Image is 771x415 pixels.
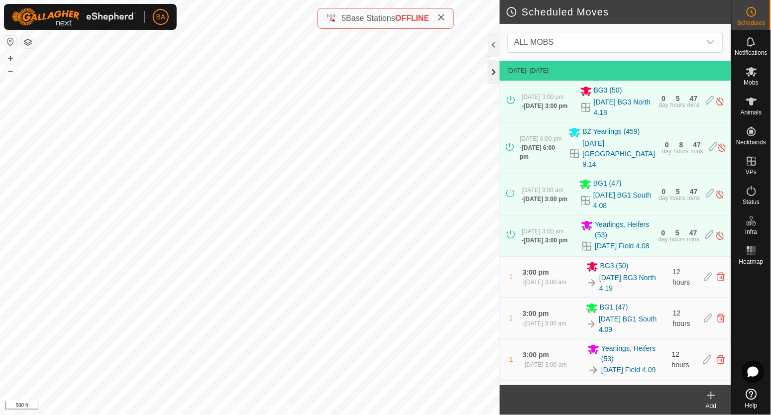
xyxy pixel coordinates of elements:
span: Neckbands [736,139,766,145]
div: day [660,195,669,201]
span: [DATE] 3:00 pm [522,94,564,101]
div: - [523,278,567,287]
span: 12 hours [673,309,691,327]
div: 8 [680,141,684,148]
span: BZ Yearlings (459) [583,126,640,138]
span: BG1 (47) [600,302,629,314]
span: BG3 (50) [601,261,629,273]
span: [DATE] 6:00 pm [520,144,555,160]
a: [DATE] BG1 South 4.08 [594,190,654,211]
a: Contact Us [260,402,289,411]
a: [DATE] BG3 North 4.18 [594,97,654,118]
img: To [586,318,597,329]
div: - [522,195,568,204]
div: dropdown trigger [701,32,721,52]
span: [DATE] 3:00 am [525,361,567,368]
span: 1 [510,355,514,363]
span: 3:00 pm [523,351,550,359]
span: Mobs [744,80,759,86]
span: [DATE] 3:00 pm [524,196,568,203]
span: Status [743,199,760,205]
div: 47 [693,141,701,148]
img: Turn off schedule move [716,96,725,106]
span: Notifications [735,50,768,56]
span: Yearlings, Heifers (53) [602,343,666,364]
span: [DATE] 3:00 am [522,187,564,194]
span: BZ Yearlings (459) [602,385,660,397]
div: 47 [690,229,698,236]
span: [DATE] 3:00 am [522,228,564,235]
span: ALL MOBS [514,38,553,46]
span: [DATE] 3:00 am [525,320,567,327]
div: 0 [661,229,665,236]
div: 47 [690,188,698,195]
a: Help [732,385,771,413]
div: 5 [676,188,680,195]
span: ALL MOBS [510,32,701,52]
div: - [523,319,567,328]
span: OFFLINE [395,14,429,22]
div: mins [688,102,700,108]
div: mins [691,148,704,154]
span: Base Stations [346,14,395,22]
div: Add [691,402,731,411]
img: Turn off schedule move [716,230,725,241]
a: [DATE] [GEOGRAPHIC_DATA] 9.14 [583,138,657,170]
span: Heatmap [739,259,764,265]
span: BG3 (50) [594,85,623,97]
button: – [4,65,16,77]
span: 3:00 pm [523,310,550,317]
a: [DATE] Field 4.09 [602,365,656,375]
div: mins [688,195,700,201]
div: 5 [676,229,680,236]
span: [DATE] 3:00 pm [524,237,568,244]
span: 1 [510,314,514,322]
button: + [4,52,16,64]
img: Turn off schedule move [716,189,725,200]
img: Gallagher Logo [12,8,136,26]
span: BA [156,12,166,22]
span: 5 [341,14,346,22]
span: 1 [510,273,514,281]
span: [DATE] 6:00 pm [520,135,562,142]
div: hours [674,148,689,154]
div: 0 [665,141,669,148]
a: Privacy Policy [211,402,248,411]
a: [DATE] BG1 South 4.09 [599,314,667,335]
div: - [522,102,568,110]
span: [DATE] 3:00 pm [524,103,568,109]
span: Infra [745,229,757,235]
span: 12 hours [673,268,690,286]
span: Help [745,403,758,409]
div: 5 [676,95,680,102]
div: day [659,102,668,108]
div: 47 [690,95,698,102]
span: - [DATE] [527,67,549,74]
span: VPs [746,169,757,175]
span: 3:00 pm [523,268,550,276]
img: To [588,364,600,376]
a: [DATE] Field 4.08 [595,241,650,251]
span: BG1 (47) [594,178,622,190]
div: day [659,236,668,242]
div: hours [671,195,686,201]
a: [DATE] BG3 North 4.19 [600,273,667,294]
div: day [662,148,672,154]
div: 0 [662,188,666,195]
div: mins [687,236,700,242]
span: [DATE] 3:00 am [525,279,567,286]
div: - [522,236,568,245]
button: Reset Map [4,36,16,48]
div: - [523,360,567,369]
div: hours [671,102,686,108]
span: Animals [741,109,762,115]
span: 12 hours [672,350,690,369]
span: Yearlings, Heifers (53) [595,219,653,240]
button: Map Layers [22,36,34,48]
div: - [520,143,563,161]
img: To [587,277,598,288]
div: hours [670,236,685,242]
span: Schedules [737,20,765,26]
span: [DATE] [508,67,527,74]
div: 0 [662,95,666,102]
